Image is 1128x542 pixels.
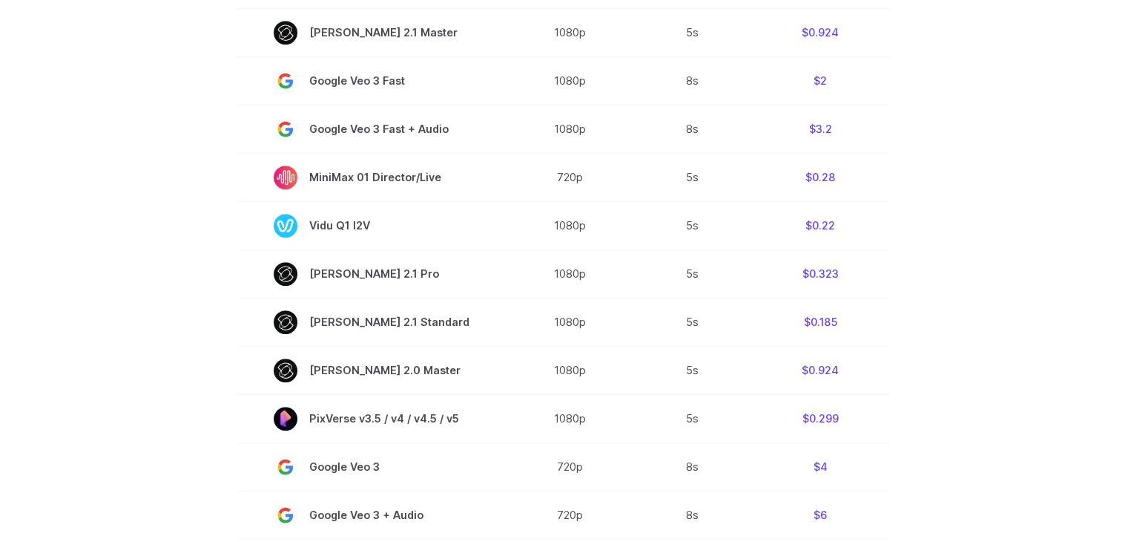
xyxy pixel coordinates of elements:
td: 720p [506,153,633,201]
span: [PERSON_NAME] 2.1 Master [274,21,470,45]
td: $6 [751,491,890,539]
td: $0.185 [751,298,890,346]
td: 1080p [506,56,633,105]
span: Google Veo 3 Fast + Audio [274,117,470,141]
td: 8s [633,491,751,539]
td: 1080p [506,249,633,298]
span: [PERSON_NAME] 2.1 Pro [274,262,470,286]
td: $2 [751,56,890,105]
td: 720p [506,491,633,539]
td: 8s [633,105,751,153]
td: 5s [633,249,751,298]
td: 8s [633,443,751,491]
td: 1080p [506,8,633,56]
span: Google Veo 3 [274,455,470,479]
td: 1080p [506,105,633,153]
span: Vidu Q1 I2V [274,214,470,238]
td: $0.924 [751,346,890,394]
td: $0.323 [751,249,890,298]
td: 1080p [506,201,633,249]
span: PixVerse v3.5 / v4 / v4.5 / v5 [274,407,470,431]
td: 5s [633,201,751,249]
td: $0.924 [751,8,890,56]
td: 5s [633,346,751,394]
td: 1080p [506,394,633,443]
td: 1080p [506,298,633,346]
td: $0.22 [751,201,890,249]
td: 720p [506,443,633,491]
span: MiniMax 01 Director/Live [274,166,470,189]
span: [PERSON_NAME] 2.1 Standard [274,310,470,334]
td: 1080p [506,346,633,394]
td: 8s [633,56,751,105]
td: $0.28 [751,153,890,201]
span: Google Veo 3 + Audio [274,503,470,527]
td: 5s [633,8,751,56]
td: 5s [633,394,751,443]
td: $3.2 [751,105,890,153]
td: 5s [633,153,751,201]
span: [PERSON_NAME] 2.0 Master [274,359,470,382]
td: $4 [751,443,890,491]
td: 5s [633,298,751,346]
span: Google Veo 3 Fast [274,69,470,93]
td: $0.299 [751,394,890,443]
